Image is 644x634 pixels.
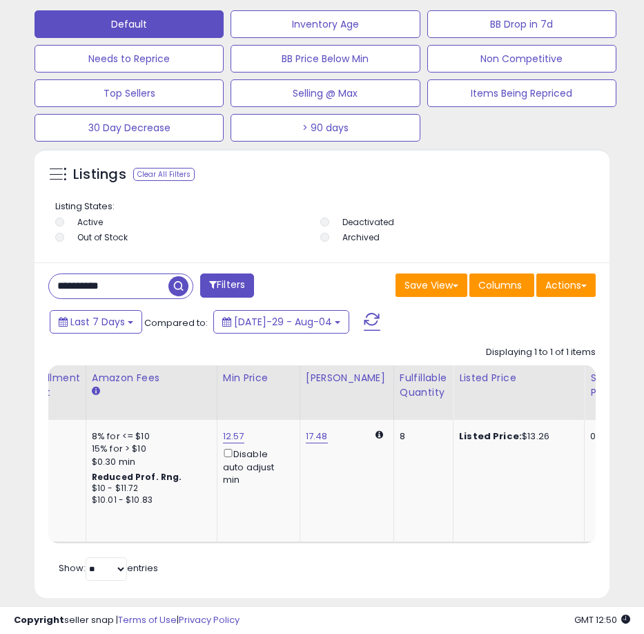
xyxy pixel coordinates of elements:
[342,231,380,243] label: Archived
[133,168,195,181] div: Clear All Filters
[234,315,332,329] span: [DATE]-29 - Aug-04
[590,430,613,443] div: 0.00
[55,200,592,213] p: Listing States:
[459,430,574,443] div: $13.26
[144,316,208,329] span: Compared to:
[35,79,224,107] button: Top Sellers
[92,430,206,443] div: 8% for <= $10
[223,430,244,443] a: 12.57
[200,273,254,298] button: Filters
[400,430,442,443] div: 8
[231,45,420,73] button: BB Price Below Min
[35,10,224,38] button: Default
[92,443,206,455] div: 15% for > $10
[231,79,420,107] button: Selling @ Max
[14,613,64,626] strong: Copyright
[92,385,100,398] small: Amazon Fees.
[459,371,578,385] div: Listed Price
[306,371,388,385] div: [PERSON_NAME]
[70,315,125,329] span: Last 7 Days
[459,430,522,443] b: Listed Price:
[223,446,289,486] div: Disable auto adjust min
[427,10,616,38] button: BB Drop in 7d
[486,346,596,359] div: Displaying 1 to 1 of 1 items
[50,310,142,334] button: Last 7 Days
[223,371,294,385] div: Min Price
[35,114,224,142] button: 30 Day Decrease
[27,430,75,443] div: 3.64
[574,613,630,626] span: 2025-08-12 12:50 GMT
[92,494,206,506] div: $10.01 - $10.83
[427,45,616,73] button: Non Competitive
[92,456,206,468] div: $0.30 min
[92,471,182,483] b: Reduced Prof. Rng.
[77,231,128,243] label: Out of Stock
[77,216,103,228] label: Active
[536,273,596,297] button: Actions
[35,45,224,73] button: Needs to Reprice
[306,430,328,443] a: 17.48
[59,561,158,575] span: Show: entries
[396,273,467,297] button: Save View
[342,216,394,228] label: Deactivated
[400,371,447,400] div: Fulfillable Quantity
[73,165,126,184] h5: Listings
[14,614,240,627] div: seller snap | |
[118,613,177,626] a: Terms of Use
[92,483,206,494] div: $10 - $11.72
[179,613,240,626] a: Privacy Policy
[478,278,522,292] span: Columns
[427,79,616,107] button: Items Being Repriced
[469,273,534,297] button: Columns
[92,371,211,385] div: Amazon Fees
[590,371,618,400] div: Ship Price
[213,310,349,334] button: [DATE]-29 - Aug-04
[27,371,80,400] div: Fulfillment Cost
[231,114,420,142] button: > 90 days
[231,10,420,38] button: Inventory Age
